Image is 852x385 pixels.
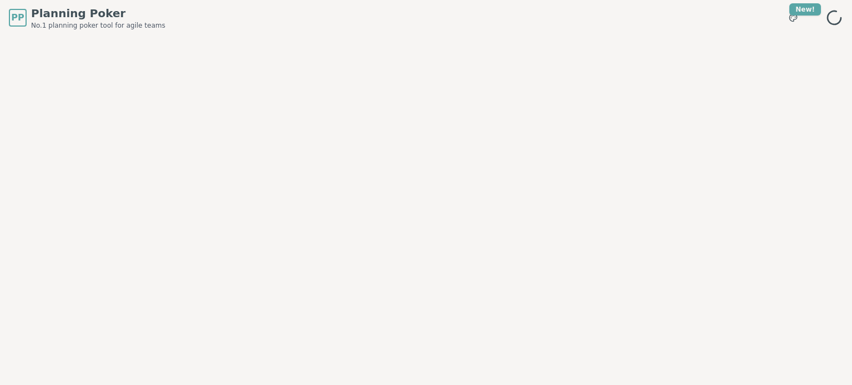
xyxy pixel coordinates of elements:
span: PP [11,11,24,24]
a: PPPlanning PokerNo.1 planning poker tool for agile teams [9,6,165,30]
span: No.1 planning poker tool for agile teams [31,21,165,30]
span: Planning Poker [31,6,165,21]
button: New! [783,8,803,28]
div: New! [789,3,821,16]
